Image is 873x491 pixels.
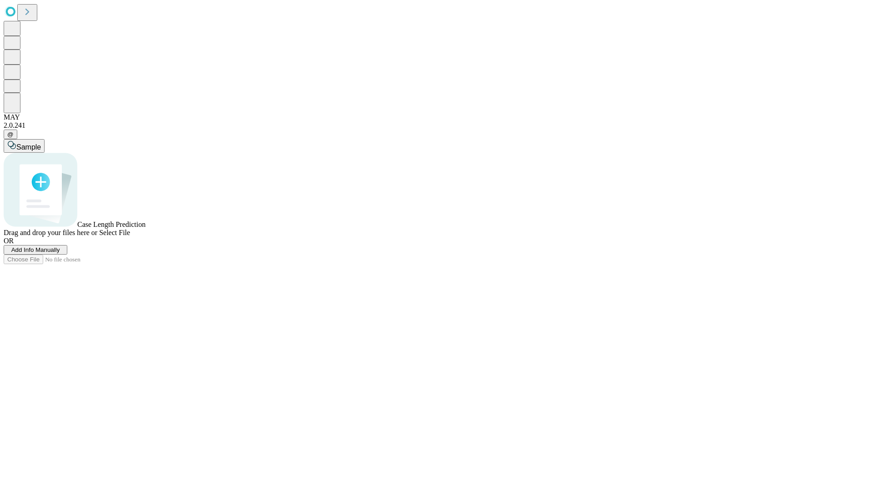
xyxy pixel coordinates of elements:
span: OR [4,237,14,245]
span: @ [7,131,14,138]
span: Add Info Manually [11,246,60,253]
div: MAY [4,113,869,121]
button: @ [4,130,17,139]
div: 2.0.241 [4,121,869,130]
button: Sample [4,139,45,153]
span: Select File [99,229,130,236]
span: Case Length Prediction [77,220,145,228]
button: Add Info Manually [4,245,67,255]
span: Drag and drop your files here or [4,229,97,236]
span: Sample [16,143,41,151]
